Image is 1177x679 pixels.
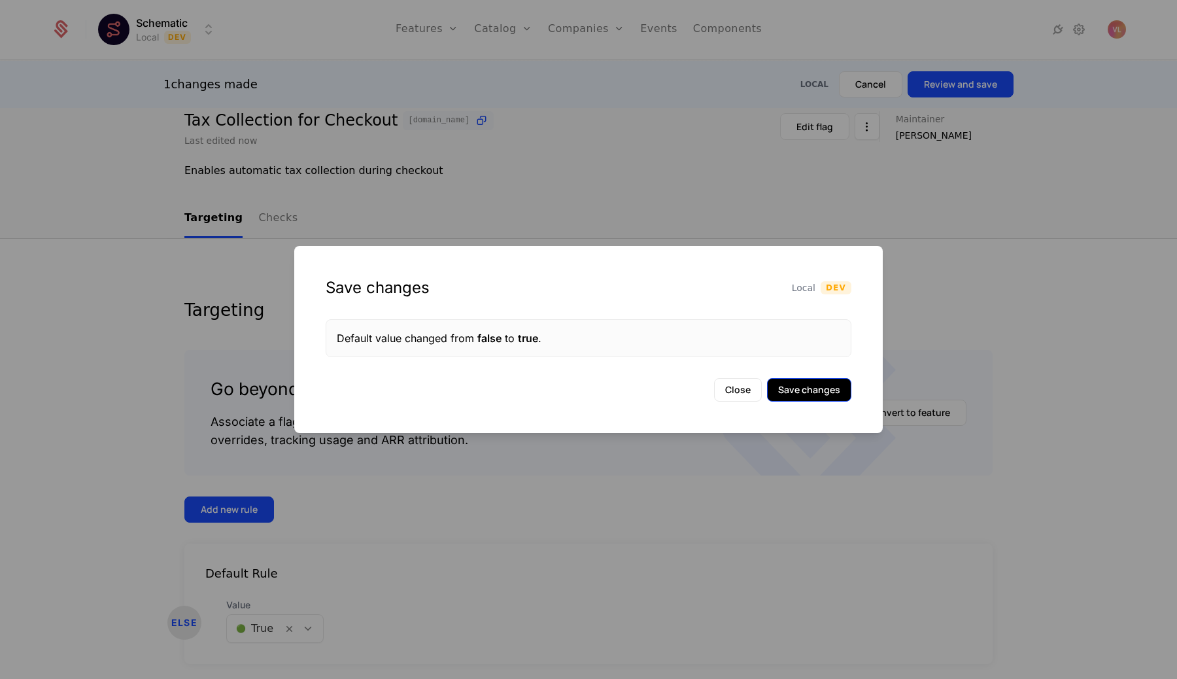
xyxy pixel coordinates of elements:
button: Save changes [767,378,851,402]
span: Local [792,281,815,294]
span: true [518,332,538,345]
span: Dev [821,281,851,294]
div: Default value changed from to . [337,330,840,346]
span: false [477,332,502,345]
div: Save changes [326,277,430,298]
button: Close [714,378,762,402]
